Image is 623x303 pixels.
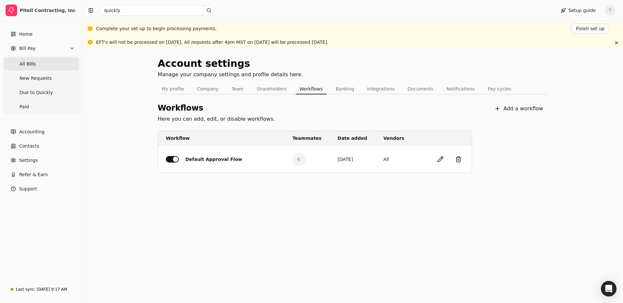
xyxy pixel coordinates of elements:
[4,86,79,99] a: Due to Quickly
[3,28,80,41] a: Home
[37,286,67,292] div: [DATE] 9:17 AM
[601,281,617,297] div: Open Intercom Messenger
[443,84,479,94] button: Notifications
[556,5,601,16] button: Setup guide
[383,156,389,163] button: All
[19,103,29,110] span: Paid
[570,23,610,34] button: Finish set up
[4,72,79,85] a: New Requests
[158,84,188,94] button: My profile
[20,7,77,14] div: Pitell Contracting, Inc
[3,284,80,295] a: Last sync:[DATE] 9:17 AM
[337,146,383,173] td: [DATE]
[484,84,515,94] button: Pay cycles
[253,84,290,94] button: Shareholders
[19,157,38,164] span: Settings
[19,89,53,96] span: Due to Quickly
[3,168,80,181] button: Refer & Earn
[158,131,292,146] th: Workflow
[3,42,80,55] button: Bill Pay
[19,143,39,150] span: Contacts
[292,131,337,146] th: Teammates
[16,286,35,292] div: Last sync:
[337,131,383,146] th: Date added
[292,153,305,166] button: K
[158,71,303,79] div: Manage your company settings and profile details here.
[19,61,36,67] span: All Bills
[3,125,80,138] a: Accounting
[158,102,275,114] div: Workflows
[3,154,80,167] a: Settings
[19,171,48,178] span: Refer & Earn
[158,84,548,94] nav: Tabs
[4,57,79,70] a: All Bills
[332,84,358,94] button: Banking
[96,39,329,46] div: EFT's will not be processed on [DATE]. All requests after 4pm MST on [DATE] will be processed [DA...
[185,156,242,163] div: Default Approval Flow
[228,84,248,94] button: Team
[100,5,214,16] input: Search
[96,25,217,32] div: Complete your set up to begin processing payments.
[363,84,398,94] button: Integrations
[296,84,327,94] button: Workflows
[19,128,44,135] span: Accounting
[19,45,35,52] span: Bill Pay
[193,84,223,94] button: Company
[4,100,79,113] a: Paid
[158,56,303,71] div: Account settings
[3,182,80,195] button: Support
[19,31,32,38] span: Home
[19,186,37,192] span: Support
[605,5,615,16] button: T
[19,75,52,82] span: New Requests
[404,84,437,94] button: Documents
[3,139,80,152] a: Contacts
[383,131,416,146] th: Vendors
[158,115,275,123] div: Here you can add, edit, or disable workflows.
[489,102,548,115] button: Add a workflow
